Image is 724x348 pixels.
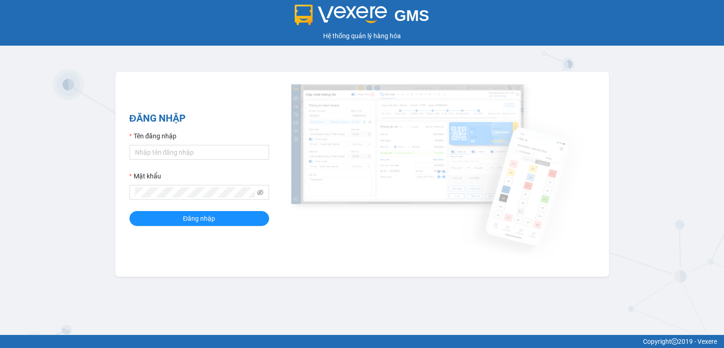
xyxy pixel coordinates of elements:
[394,7,429,24] span: GMS
[129,171,161,181] label: Mật khẩu
[671,338,678,345] span: copyright
[7,336,717,347] div: Copyright 2019 - Vexere
[129,211,269,226] button: Đăng nhập
[135,187,255,198] input: Mật khẩu
[183,213,215,224] span: Đăng nhập
[129,131,176,141] label: Tên đăng nhập
[257,189,264,196] span: eye-invisible
[295,14,429,21] a: GMS
[129,145,269,160] input: Tên đăng nhập
[295,5,387,25] img: logo 2
[2,31,722,41] div: Hệ thống quản lý hàng hóa
[129,111,269,126] h2: ĐĂNG NHẬP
